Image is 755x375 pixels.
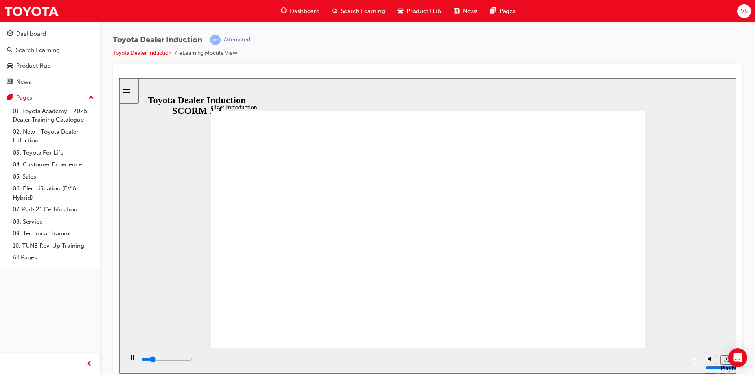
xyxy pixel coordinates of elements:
a: 06. Electrification (EV & Hybrid) [9,183,97,203]
div: Search Learning [16,46,60,55]
span: search-icon [332,6,338,16]
span: car-icon [398,6,403,16]
a: 07. Parts21 Certification [9,203,97,216]
span: guage-icon [7,31,13,38]
img: Trak [4,2,59,20]
a: News [3,75,97,89]
button: Replay (Ctrl+Alt+R) [570,277,582,289]
a: Search Learning [3,43,97,57]
span: Search Learning [341,7,385,16]
button: Pause (Ctrl+Alt+P) [4,276,17,290]
li: eLearning Module View [179,49,237,58]
a: news-iconNews [447,3,484,19]
span: pages-icon [7,94,13,102]
div: Open Intercom Messenger [728,348,747,367]
a: guage-iconDashboard [274,3,326,19]
a: 01. Toyota Academy - 2025 Dealer Training Catalogue [9,105,97,126]
div: Pages [16,93,32,102]
a: car-iconProduct Hub [391,3,447,19]
span: news-icon [454,6,460,16]
span: News [463,7,478,16]
span: car-icon [7,63,13,70]
div: Playback Speed [601,286,613,301]
span: Pages [499,7,516,16]
div: Product Hub [16,61,51,70]
span: VS [741,7,748,16]
span: pages-icon [490,6,496,16]
span: search-icon [7,47,13,54]
input: volume [586,286,637,293]
a: Toyota Dealer Induction [113,50,171,56]
button: Mute (Ctrl+Alt+M) [586,277,598,286]
div: Attempted [224,36,250,44]
a: 10. TUNE Rev-Up Training [9,240,97,252]
span: Product Hub [407,7,441,16]
button: Playback speed [601,277,613,286]
span: Toyota Dealer Induction [113,35,202,44]
button: Pages [3,91,97,105]
a: 02. New - Toyota Dealer Induction [9,126,97,147]
span: guage-icon [281,6,287,16]
div: playback controls [4,270,582,296]
div: News [16,78,31,87]
button: DashboardSearch LearningProduct HubNews [3,25,97,91]
a: 04. Customer Experience [9,159,97,171]
a: 05. Sales [9,171,97,183]
a: 03. Toyota For Life [9,147,97,159]
span: Dashboard [290,7,320,16]
span: | [205,35,207,44]
a: All Pages [9,251,97,264]
a: search-iconSearch Learning [326,3,391,19]
a: pages-iconPages [484,3,522,19]
span: up-icon [88,93,94,103]
a: 08. Service [9,216,97,228]
div: misc controls [582,270,613,296]
button: VS [737,4,751,18]
a: Dashboard [3,27,97,41]
a: 09. Technical Training [9,227,97,240]
a: Product Hub [3,59,97,73]
span: prev-icon [87,359,92,369]
div: Dashboard [16,30,46,39]
input: slide progress [22,278,73,284]
span: news-icon [7,79,13,86]
span: learningRecordVerb_ATTEMPT-icon [210,35,221,45]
